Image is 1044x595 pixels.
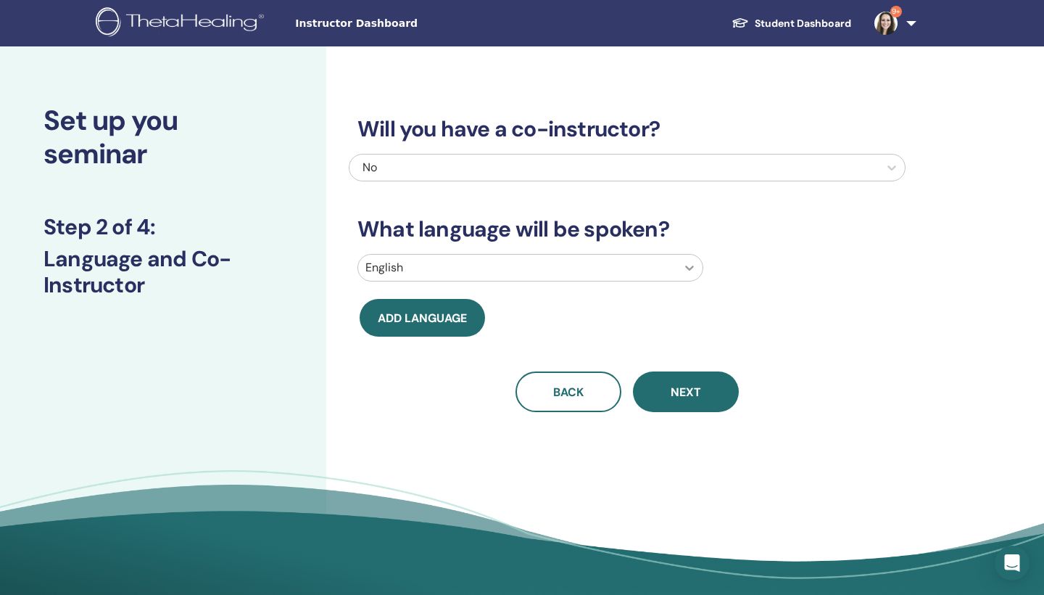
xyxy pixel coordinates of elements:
[671,385,701,400] span: Next
[349,216,906,242] h3: What language will be spoken?
[96,7,269,40] img: logo.png
[349,116,906,142] h3: Will you have a co-instructor?
[43,104,283,171] h2: Set up you seminar
[732,17,749,29] img: graduation-cap-white.svg
[553,385,584,400] span: Back
[378,311,467,326] span: Add language
[720,10,863,37] a: Student Dashboard
[874,12,898,35] img: default.jpg
[362,160,377,175] span: No
[360,299,485,337] button: Add language
[890,6,902,17] span: 9+
[995,546,1029,580] div: Open Intercom Messenger
[43,246,283,298] h3: Language and Co-Instructor
[295,16,513,31] span: Instructor Dashboard
[43,214,283,240] h3: Step 2 of 4 :
[515,372,621,412] button: Back
[633,372,739,412] button: Next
